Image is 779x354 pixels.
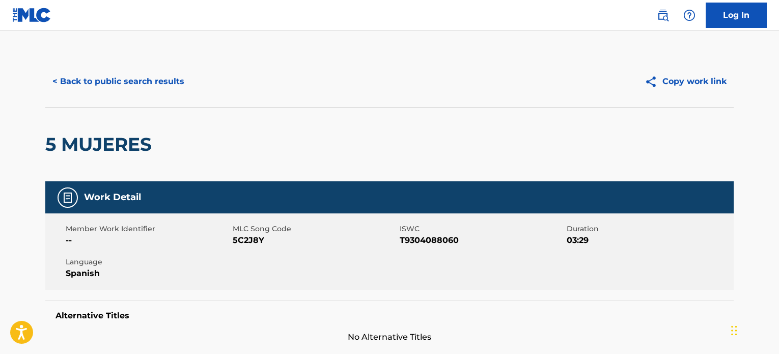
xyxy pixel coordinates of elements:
span: MLC Song Code [233,224,397,234]
img: MLC Logo [12,8,51,22]
img: Work Detail [62,192,74,204]
span: No Alternative Titles [45,331,734,343]
span: 5C2J8Y [233,234,397,247]
img: search [657,9,669,21]
a: Log In [706,3,767,28]
div: Help [679,5,700,25]
span: T9304088060 [400,234,564,247]
span: -- [66,234,230,247]
h5: Work Detail [84,192,141,203]
button: < Back to public search results [45,69,191,94]
h2: 5 MUJERES [45,133,157,156]
img: Copy work link [645,75,662,88]
h5: Alternative Titles [55,311,724,321]
div: Drag [731,315,737,346]
span: ISWC [400,224,564,234]
span: Language [66,257,230,267]
span: 03:29 [567,234,731,247]
img: help [683,9,695,21]
span: Spanish [66,267,230,280]
span: Member Work Identifier [66,224,230,234]
button: Copy work link [637,69,734,94]
iframe: Chat Widget [728,305,779,354]
a: Public Search [653,5,673,25]
span: Duration [567,224,731,234]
